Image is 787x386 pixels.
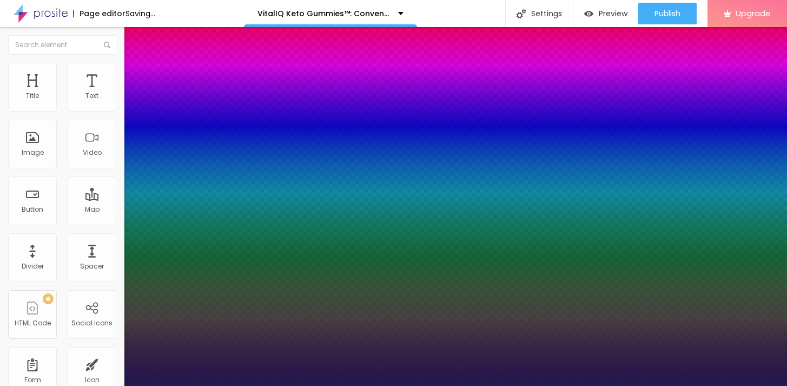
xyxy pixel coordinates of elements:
p: VitalIQ Keto Gummies™: Convenient Keto Support Anytime, Anywhere [257,10,390,17]
div: Button [22,206,43,213]
div: Divider [22,263,44,270]
div: Video [83,149,102,156]
img: Icone [104,42,110,48]
div: Image [22,149,44,156]
div: Text [85,92,98,100]
div: Map [85,206,100,213]
div: Spacer [80,263,104,270]
div: Saving... [125,10,155,17]
div: Title [26,92,39,100]
button: Preview [573,3,638,24]
div: Form [24,376,41,384]
div: Page editor [73,10,125,17]
button: Publish [638,3,697,24]
span: Preview [599,9,627,18]
div: HTML Code [15,319,51,327]
div: Social Icons [71,319,113,327]
div: Icon [85,376,100,384]
input: Search element [8,35,116,55]
img: Icone [517,9,526,18]
span: Upgrade [736,9,771,18]
img: view-1.svg [584,9,593,18]
span: Publish [654,9,680,18]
